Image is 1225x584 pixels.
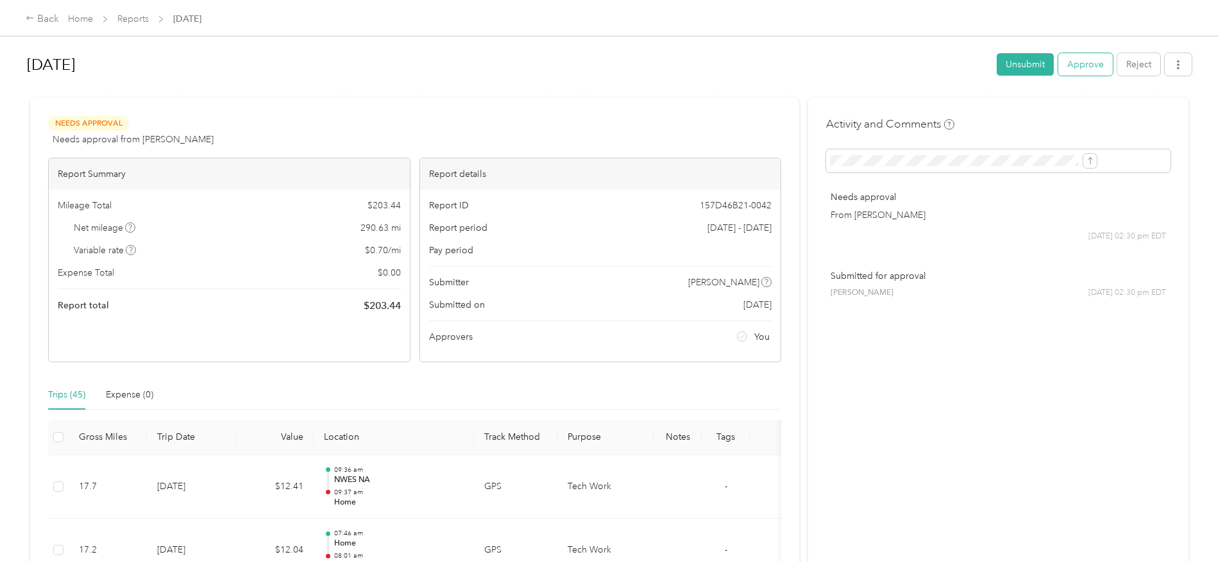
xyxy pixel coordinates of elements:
td: 17.7 [69,455,147,519]
div: Trips (45) [48,388,85,402]
a: Reports [117,13,149,24]
span: Needs approval from [PERSON_NAME] [53,133,214,146]
td: Tech Work [557,455,654,519]
span: $ 203.44 [364,298,401,313]
a: Home [68,13,93,24]
span: [DATE] - [DATE] [707,221,772,235]
p: 08:01 am [334,551,464,560]
span: $ 0.70 / mi [365,244,401,257]
span: Mileage Total [58,199,112,212]
span: [DATE] [173,12,201,26]
span: You [754,330,770,344]
span: 157D46B21-0042 [700,199,772,212]
th: Trip Date [147,420,237,455]
span: Report period [429,221,487,235]
span: [DATE] 02:30 pm EDT [1088,287,1166,299]
p: 07:46 am [334,529,464,538]
td: Tech Work [557,519,654,583]
p: 09:37 am [334,488,464,497]
span: Net mileage [74,221,136,235]
span: Expense Total [58,266,114,279]
button: Unsubmit [997,53,1054,76]
th: Location [314,420,474,455]
th: Tags [702,420,750,455]
td: GPS [474,455,557,519]
p: From [PERSON_NAME] [831,208,1166,222]
th: Purpose [557,420,654,455]
span: [DATE] [743,298,772,312]
td: [DATE] [147,455,237,519]
span: $ 203.44 [367,199,401,212]
p: Home [334,538,464,549]
h4: Activity and Comments [826,116,954,132]
td: [DATE] [147,519,237,583]
span: [DATE] 02:30 pm EDT [1088,231,1166,242]
span: $ 0.00 [378,266,401,279]
td: $12.04 [237,519,314,583]
td: $12.41 [237,455,314,519]
span: 290.63 mi [360,221,401,235]
span: Report total [58,299,109,312]
span: Report ID [429,199,469,212]
span: [PERSON_NAME] [688,276,759,289]
p: NWES NA [334,474,464,486]
th: Value [237,420,314,455]
span: - [725,544,727,555]
button: Approve [1058,53,1113,76]
span: - [725,481,727,492]
p: Submitted for approval [831,269,1166,283]
p: 09:36 am [334,465,464,474]
div: Expense (0) [106,388,153,402]
span: Approvers [429,330,473,344]
p: NWES NA [334,560,464,572]
th: Notes [654,420,702,455]
td: GPS [474,519,557,583]
iframe: Everlance-gr Chat Button Frame [1153,512,1225,584]
p: Needs approval [831,190,1166,204]
td: 17.2 [69,519,147,583]
span: [PERSON_NAME] [831,287,893,299]
span: Submitted on [429,298,485,312]
div: Report Summary [49,158,410,190]
div: Back [26,12,59,27]
button: Reject [1117,53,1160,76]
p: Home [334,497,464,508]
th: Gross Miles [69,420,147,455]
span: Pay period [429,244,473,257]
div: Report details [420,158,781,190]
h1: Sep 2025 [27,49,988,80]
span: Needs Approval [48,116,129,131]
span: Submitter [429,276,469,289]
th: Track Method [474,420,557,455]
span: Variable rate [74,244,137,257]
